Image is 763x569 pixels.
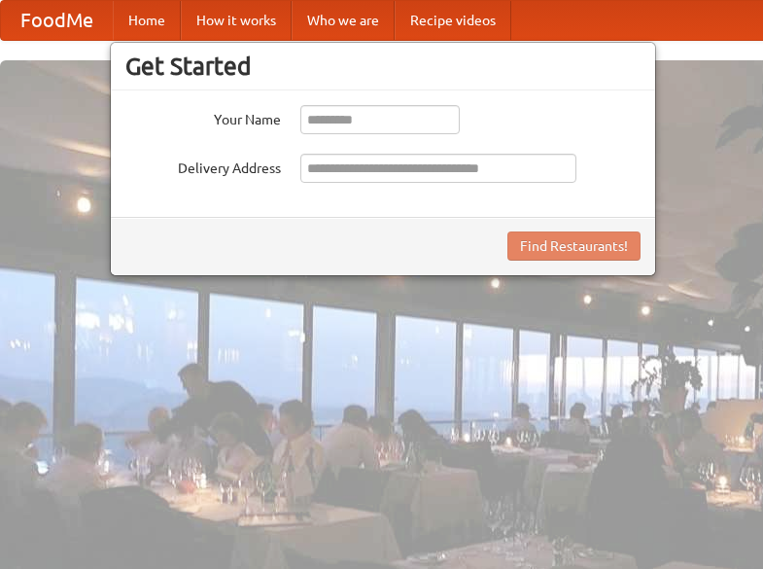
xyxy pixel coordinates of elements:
[113,1,181,40] a: Home
[1,1,113,40] a: FoodMe
[292,1,395,40] a: Who we are
[125,52,641,81] h3: Get Started
[125,105,281,129] label: Your Name
[125,154,281,178] label: Delivery Address
[507,231,641,261] button: Find Restaurants!
[181,1,292,40] a: How it works
[395,1,511,40] a: Recipe videos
